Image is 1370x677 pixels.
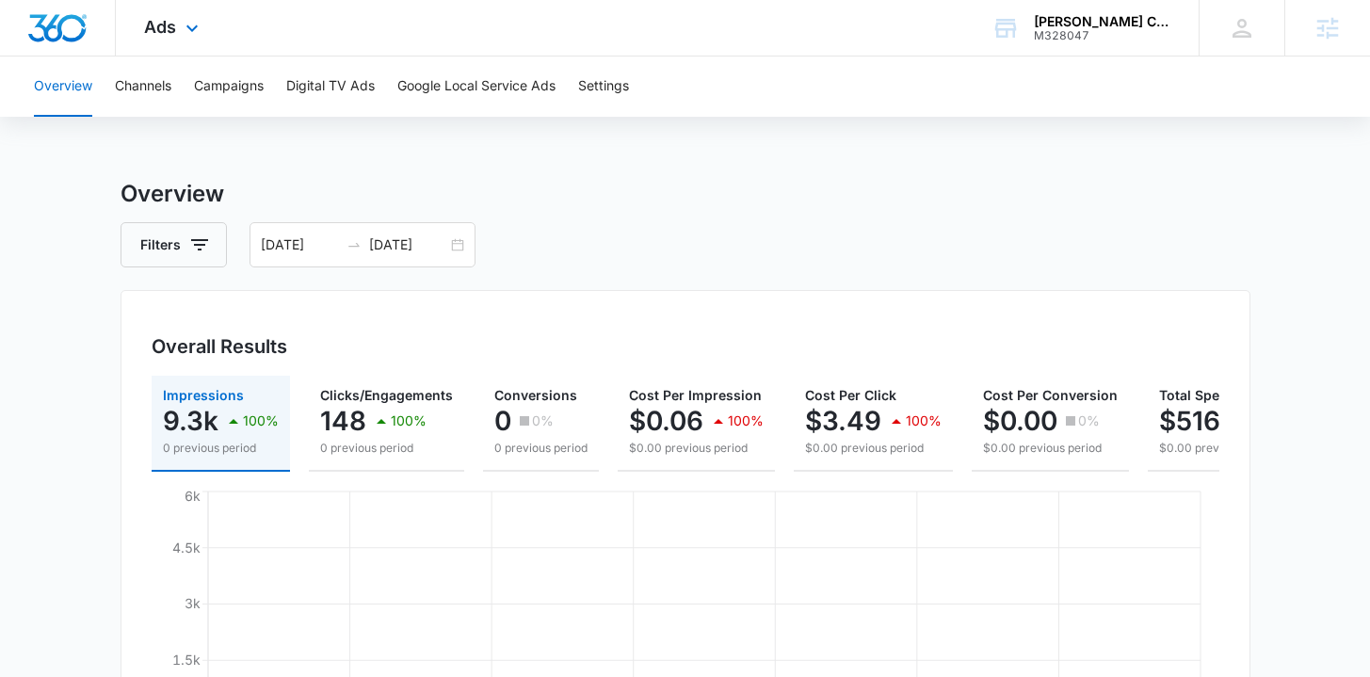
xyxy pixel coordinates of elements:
p: 9.3k [163,406,218,436]
p: $3.49 [805,406,881,436]
button: Settings [578,56,629,117]
h3: Overall Results [152,332,287,361]
tspan: 6k [185,488,201,504]
input: Start date [261,234,339,255]
span: Clicks/Engagements [320,387,453,403]
p: 0% [1078,414,1100,427]
p: 148 [320,406,366,436]
span: Ads [144,17,176,37]
p: 0 previous period [320,440,453,457]
h3: Overview [121,177,1250,211]
p: $0.00 previous period [805,440,942,457]
button: Digital TV Ads [286,56,375,117]
tspan: 4.5k [172,540,201,556]
button: Channels [115,56,171,117]
p: 0 previous period [163,440,279,457]
div: account id [1034,29,1171,42]
span: Conversions [494,387,577,403]
tspan: 3k [185,595,201,611]
tspan: 1.5k [172,652,201,668]
p: 0% [532,414,554,427]
button: Overview [34,56,92,117]
p: 100% [728,414,764,427]
span: Impressions [163,387,244,403]
button: Google Local Service Ads [397,56,556,117]
p: $0.00 previous period [1159,440,1321,457]
button: Filters [121,222,227,267]
span: to [347,237,362,252]
p: $516.20 [1159,406,1261,436]
span: Cost Per Click [805,387,896,403]
p: 100% [906,414,942,427]
p: $0.00 previous period [629,440,764,457]
p: 100% [391,414,427,427]
p: 100% [243,414,279,427]
span: swap-right [347,237,362,252]
p: $0.00 [983,406,1057,436]
div: account name [1034,14,1171,29]
p: 0 [494,406,511,436]
input: End date [369,234,447,255]
span: Total Spend [1159,387,1236,403]
span: Cost Per Impression [629,387,762,403]
p: 0 previous period [494,440,588,457]
span: Cost Per Conversion [983,387,1118,403]
p: $0.06 [629,406,703,436]
button: Campaigns [194,56,264,117]
p: $0.00 previous period [983,440,1118,457]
